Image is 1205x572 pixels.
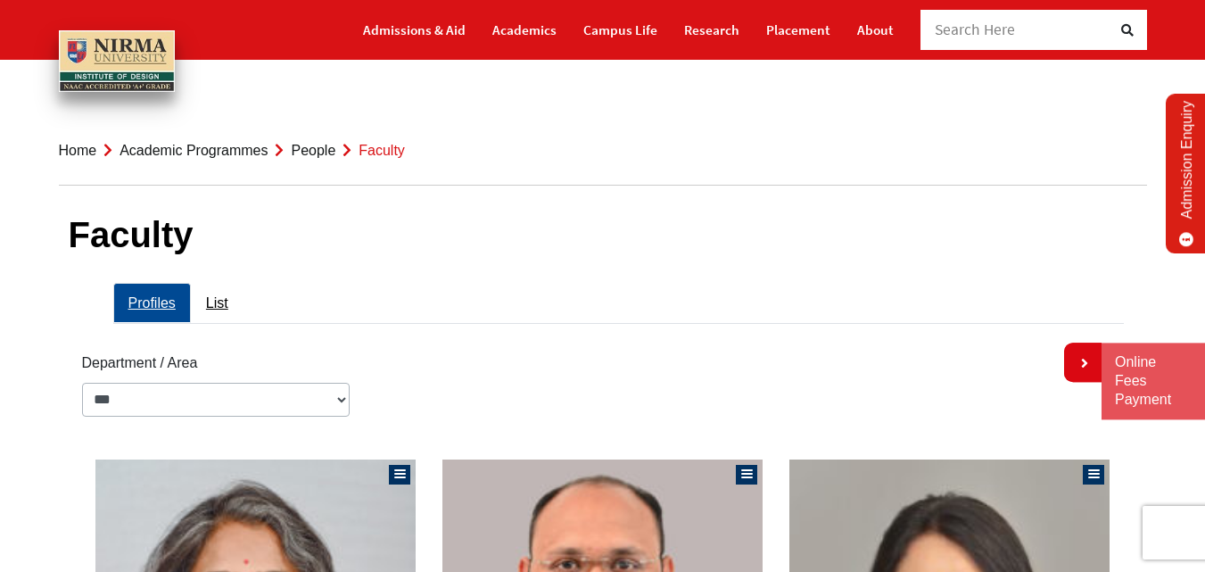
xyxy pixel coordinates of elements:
[583,14,657,46] a: Campus Life
[935,20,1016,39] span: Search Here
[492,14,557,46] a: Academics
[59,116,1147,186] nav: breadcrumb
[59,30,175,92] img: main_logo
[684,14,739,46] a: Research
[363,14,466,46] a: Admissions & Aid
[1115,353,1192,409] a: Online Fees Payment
[120,143,268,158] a: Academic Programmes
[191,283,243,323] a: List
[291,143,335,158] a: People
[359,143,405,158] span: Faculty
[766,14,830,46] a: Placement
[59,143,97,158] a: Home
[82,351,198,375] label: Department / Area
[857,14,894,46] a: About
[69,213,1137,256] h1: Faculty
[113,283,191,323] a: Profiles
